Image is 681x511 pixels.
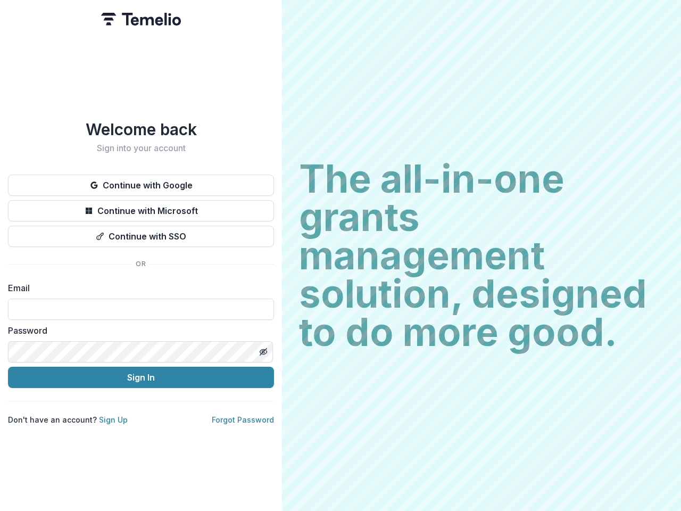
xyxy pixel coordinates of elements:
[8,143,274,153] h2: Sign into your account
[8,200,274,221] button: Continue with Microsoft
[8,414,128,425] p: Don't have an account?
[8,226,274,247] button: Continue with SSO
[8,175,274,196] button: Continue with Google
[8,367,274,388] button: Sign In
[8,324,268,337] label: Password
[99,415,128,424] a: Sign Up
[255,343,272,360] button: Toggle password visibility
[8,282,268,294] label: Email
[8,120,274,139] h1: Welcome back
[101,13,181,26] img: Temelio
[212,415,274,424] a: Forgot Password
